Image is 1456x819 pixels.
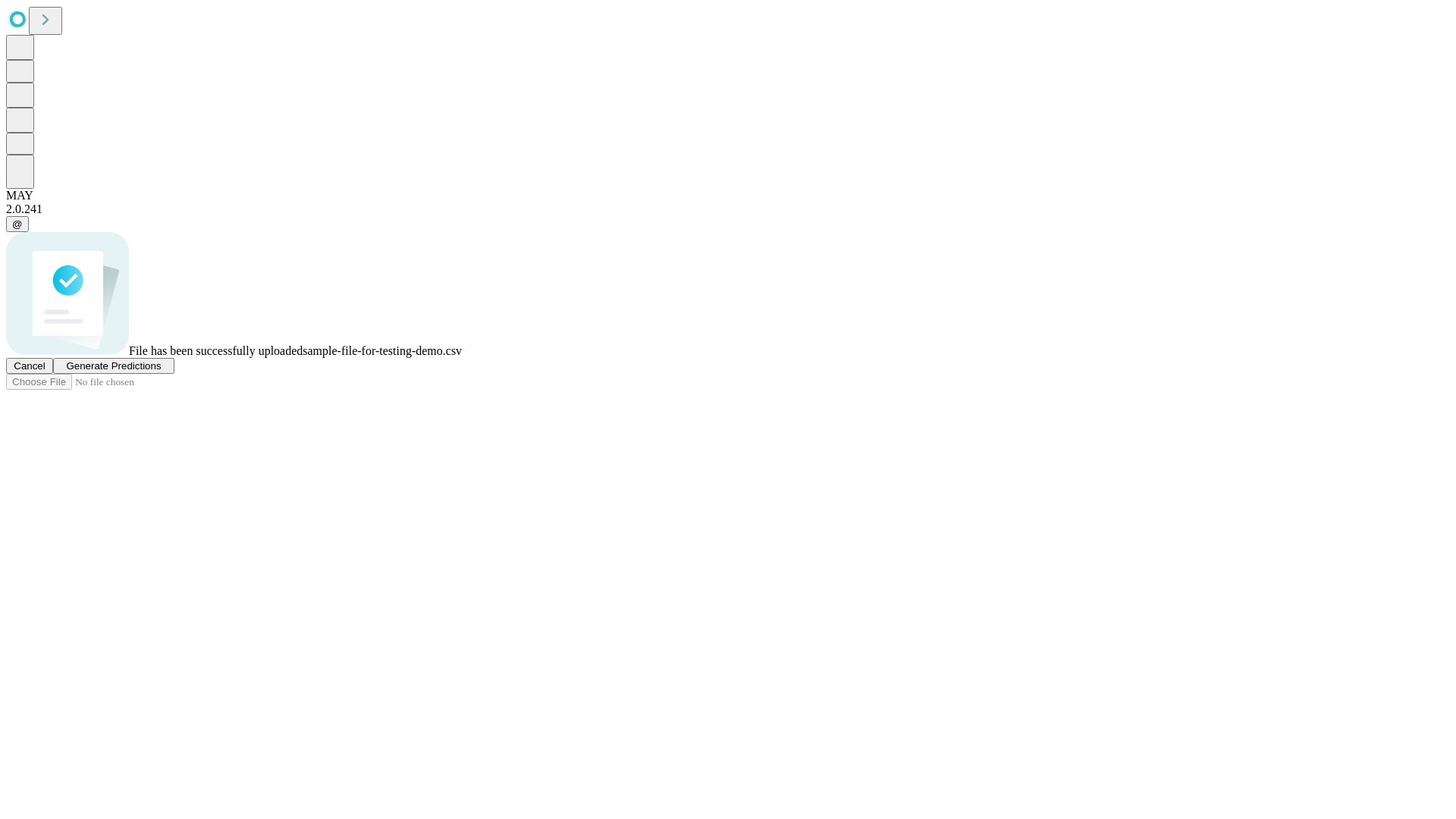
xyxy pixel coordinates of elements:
button: @ [6,216,29,232]
div: 2.0.241 [6,202,1450,216]
div: MAY [6,189,1450,202]
span: @ [12,218,23,230]
span: sample-file-for-testing-demo.csv [303,344,462,357]
span: File has been successfully uploaded [129,344,303,357]
span: Generate Predictions [66,360,161,372]
button: Generate Predictions [53,358,174,374]
button: Cancel [6,358,53,374]
span: Cancel [14,360,45,372]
